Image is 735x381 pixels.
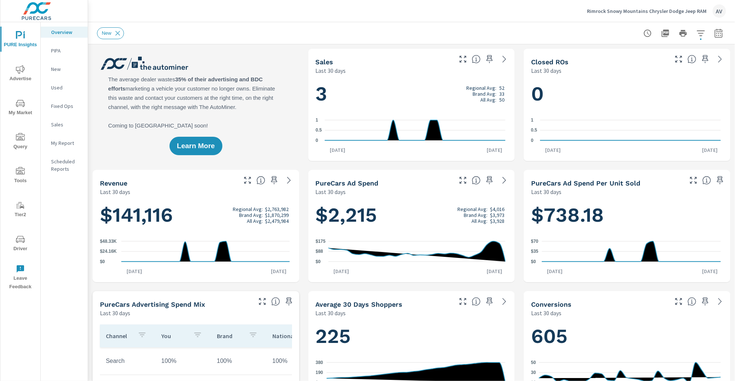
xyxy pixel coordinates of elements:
[490,206,504,212] p: $4,016
[587,8,707,14] p: Rimrock Snowy Mountains Chrysler Dodge Jeep RAM
[316,58,333,66] h5: Sales
[499,296,510,307] a: See more details in report
[328,268,354,275] p: [DATE]
[100,352,155,370] td: Search
[531,249,538,254] text: $35
[0,22,40,294] div: nav menu
[472,55,481,64] span: Number of vehicles sold by the dealership over the selected date range. [Source: This data is sou...
[316,300,403,308] h5: Average 30 Days Shoppers
[499,85,504,91] p: 52
[714,174,726,186] span: Save this to your personalized report
[3,235,38,253] span: Driver
[316,309,346,317] p: Last 30 days
[41,27,88,38] div: Overview
[3,31,38,49] span: PURE Insights
[41,137,88,149] div: My Report
[688,55,697,64] span: Number of Repair Orders Closed by the selected dealership group over the selected time range. [So...
[673,53,685,65] button: Make Fullscreen
[316,259,321,264] text: $0
[531,118,534,123] text: 1
[531,81,723,106] h1: 0
[484,296,496,307] span: Save this to your personalized report
[499,53,510,65] a: See more details in report
[316,138,318,143] text: 0
[472,176,481,185] span: Total cost of media for all PureCars channels for the selected dealership group over the selected...
[457,296,469,307] button: Make Fullscreen
[472,297,481,306] span: A rolling 30 day total of daily Shoppers on the dealership website, averaged over the selected da...
[531,138,534,143] text: 0
[484,53,496,65] span: Save this to your personalized report
[714,296,726,307] a: See more details in report
[100,179,127,187] h5: Revenue
[457,206,487,212] p: Regional Avg:
[673,296,685,307] button: Make Fullscreen
[272,332,298,340] p: National
[481,146,507,154] p: [DATE]
[41,119,88,130] div: Sales
[161,332,187,340] p: You
[217,332,243,340] p: Brand
[51,65,82,73] p: New
[531,300,571,308] h5: Conversions
[490,218,504,224] p: $3,928
[177,143,215,149] span: Learn More
[499,91,504,97] p: 33
[711,26,726,41] button: Select Date Range
[480,97,496,103] p: All Avg:
[457,53,469,65] button: Make Fullscreen
[106,332,132,340] p: Channel
[51,47,82,54] p: PIPA
[41,101,88,112] div: Fixed Ops
[316,370,323,375] text: 190
[464,212,487,218] p: Brand Avg:
[155,352,211,370] td: 100%
[41,64,88,75] div: New
[266,268,292,275] p: [DATE]
[265,218,289,224] p: $2,479,984
[266,352,322,370] td: 100%
[41,156,88,174] div: Scheduled Reports
[316,324,508,349] h1: 225
[688,297,697,306] span: The number of dealer-specified goals completed by a visitor. [Source: This data is provided by th...
[265,206,289,212] p: $2,763,982
[100,249,117,254] text: $24.16K
[316,81,508,106] h1: 3
[713,4,726,18] div: AV
[484,174,496,186] span: Save this to your personalized report
[499,97,504,103] p: 50
[121,268,147,275] p: [DATE]
[316,360,323,365] text: 380
[51,102,82,110] p: Fixed Ops
[697,146,723,154] p: [DATE]
[100,187,130,196] p: Last 30 days
[540,146,566,154] p: [DATE]
[531,360,536,365] text: 50
[51,28,82,36] p: Overview
[271,297,280,306] span: This table looks at how you compare to the amount of budget you spend per channel as opposed to y...
[41,82,88,93] div: Used
[268,174,280,186] span: Save this to your personalized report
[499,174,510,186] a: See more details in report
[325,146,350,154] p: [DATE]
[3,265,38,291] span: Leave Feedback
[316,179,379,187] h5: PureCars Ad Spend
[531,259,536,264] text: $0
[531,66,561,75] p: Last 30 days
[100,309,130,317] p: Last 30 days
[51,121,82,128] p: Sales
[316,187,346,196] p: Last 30 days
[481,268,507,275] p: [DATE]
[100,239,117,244] text: $48.33K
[3,133,38,151] span: Query
[466,85,496,91] p: Regional Avg:
[51,139,82,147] p: My Report
[247,218,263,224] p: All Avg:
[457,174,469,186] button: Make Fullscreen
[676,26,691,41] button: Print Report
[471,218,487,224] p: All Avg:
[542,268,568,275] p: [DATE]
[316,239,326,244] text: $175
[41,45,88,56] div: PIPA
[283,296,295,307] span: Save this to your personalized report
[531,324,723,349] h1: 605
